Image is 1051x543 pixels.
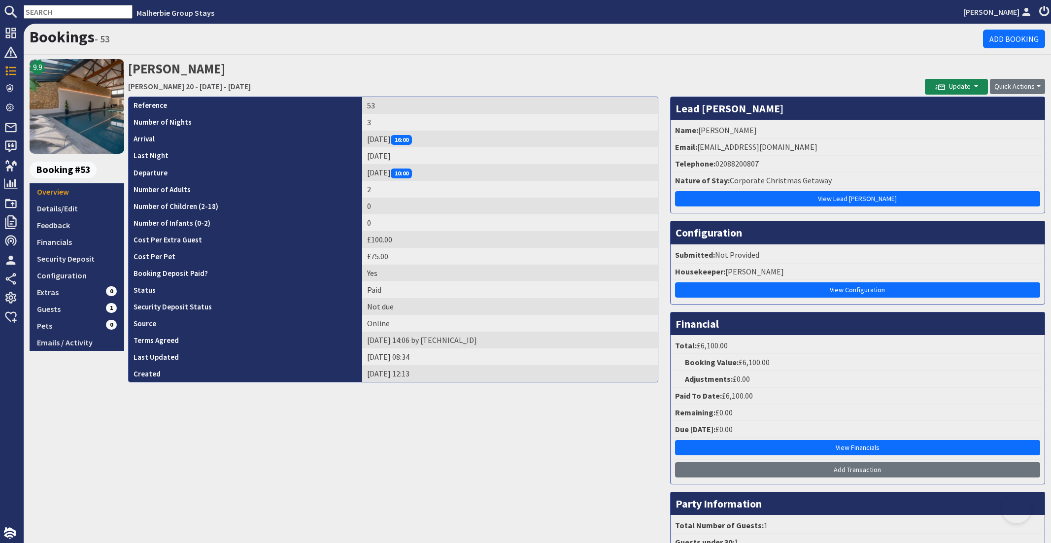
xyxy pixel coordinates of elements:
[391,169,412,178] span: 10:00
[129,198,362,214] th: Number of Children (2-18)
[128,59,925,94] h2: [PERSON_NAME]
[129,332,362,348] th: Terms Agreed
[129,231,362,248] th: Cost Per Extra Guest
[673,338,1042,354] li: £6,100.00
[673,139,1042,156] li: [EMAIL_ADDRESS][DOMAIN_NAME]
[30,284,124,301] a: Extras0
[362,198,658,214] td: 0
[136,8,214,18] a: Malherbie Group Stays
[362,248,658,265] td: £75.00
[685,374,733,384] strong: Adjustments:
[673,517,1042,534] li: 1
[673,388,1042,405] li: £6,100.00
[4,527,16,539] img: staytech_i_w-64f4e8e9ee0a9c174fd5317b4b171b261742d2d393467e5bdba4413f4f884c10.svg
[129,265,362,281] th: Booking Deposit Paid?
[30,162,97,178] span: Booking #53
[129,131,362,147] th: Arrival
[362,164,658,181] td: [DATE]
[675,125,698,135] strong: Name:
[673,405,1042,421] li: £0.00
[675,424,715,434] strong: Due [DATE]:
[30,183,124,200] a: Overview
[30,317,124,334] a: Pets0
[362,147,658,164] td: [DATE]
[673,122,1042,139] li: [PERSON_NAME]
[30,250,124,267] a: Security Deposit
[675,462,1040,477] a: Add Transaction
[195,81,198,91] span: -
[362,365,658,382] td: [DATE] 12:13
[129,147,362,164] th: Last Night
[362,97,658,114] td: 53
[362,114,658,131] td: 3
[30,267,124,284] a: Configuration
[673,421,1042,438] li: £0.00
[362,348,658,365] td: [DATE] 08:34
[675,191,1040,206] a: View Lead [PERSON_NAME]
[675,142,697,152] strong: Email:
[673,156,1042,172] li: 02088200807
[673,247,1042,264] li: Not Provided
[30,27,95,47] a: Bookings
[362,298,658,315] td: Not due
[675,250,715,260] strong: Submitted:
[673,371,1042,388] li: £0.00
[30,234,124,250] a: Financials
[128,81,194,91] a: [PERSON_NAME] 20
[362,214,658,231] td: 0
[129,114,362,131] th: Number of Nights
[675,340,697,350] strong: Total:
[106,320,117,330] span: 0
[30,301,124,317] a: Guests1
[30,200,124,217] a: Details/Edit
[362,231,658,248] td: £100.00
[671,312,1045,335] h3: Financial
[30,59,124,154] a: Churchill 20's icon9.9
[33,61,42,73] span: 9.9
[129,281,362,298] th: Status
[362,131,658,147] td: [DATE]
[673,354,1042,371] li: £6,100.00
[963,6,1033,18] a: [PERSON_NAME]
[129,365,362,382] th: Created
[675,159,715,169] strong: Telephone:
[30,334,124,351] a: Emails / Activity
[685,357,739,367] strong: Booking Value:
[671,97,1045,120] h3: Lead [PERSON_NAME]
[1002,494,1031,523] iframe: Toggle Customer Support
[925,79,988,95] button: Update
[129,348,362,365] th: Last Updated
[129,248,362,265] th: Cost Per Pet
[129,298,362,315] th: Security Deposit Status
[983,30,1045,48] a: Add Booking
[362,265,658,281] td: Yes
[30,217,124,234] a: Feedback
[675,175,730,185] strong: Nature of Stay:
[129,97,362,114] th: Reference
[675,267,725,276] strong: Housekeeper:
[129,315,362,332] th: Source
[675,440,1040,455] a: View Financials
[362,181,658,198] td: 2
[675,391,722,401] strong: Paid To Date:
[391,135,412,145] span: 16:00
[675,407,715,417] strong: Remaining:
[675,520,764,530] strong: Total Number of Guests:
[990,79,1045,94] button: Quick Actions
[106,303,117,313] span: 1
[30,59,124,154] img: Churchill 20's icon
[362,281,658,298] td: Paid
[200,81,251,91] a: [DATE] - [DATE]
[129,164,362,181] th: Departure
[675,282,1040,298] a: View Configuration
[673,172,1042,189] li: Corporate Christmas Getaway
[362,332,658,348] td: [DATE] 14:06 by [TECHNICAL_ID]
[30,162,120,178] a: Booking #53
[673,264,1042,280] li: [PERSON_NAME]
[129,181,362,198] th: Number of Adults
[95,33,110,45] small: - 53
[935,82,971,91] span: Update
[671,221,1045,244] h3: Configuration
[129,214,362,231] th: Number of Infants (0-2)
[106,286,117,296] span: 0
